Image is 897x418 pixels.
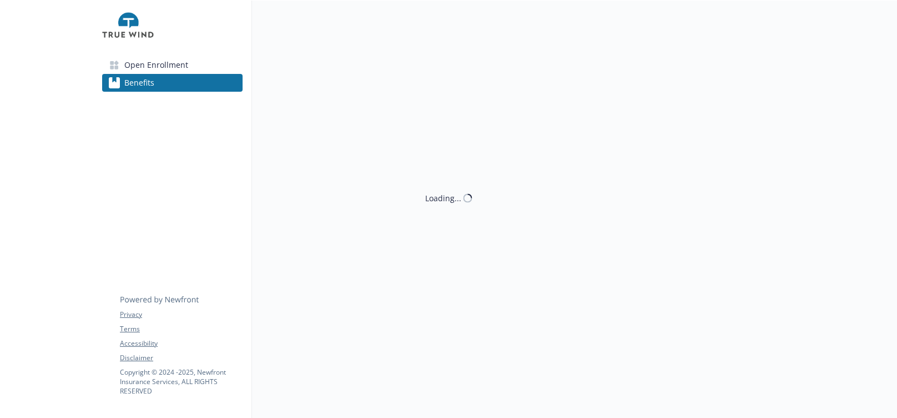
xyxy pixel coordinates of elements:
a: Terms [120,324,242,334]
span: Open Enrollment [124,56,188,74]
a: Benefits [102,74,243,92]
div: Loading... [425,192,461,204]
span: Benefits [124,74,154,92]
a: Disclaimer [120,353,242,363]
a: Accessibility [120,339,242,349]
a: Open Enrollment [102,56,243,74]
a: Privacy [120,310,242,320]
p: Copyright © 2024 - 2025 , Newfront Insurance Services, ALL RIGHTS RESERVED [120,367,242,396]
